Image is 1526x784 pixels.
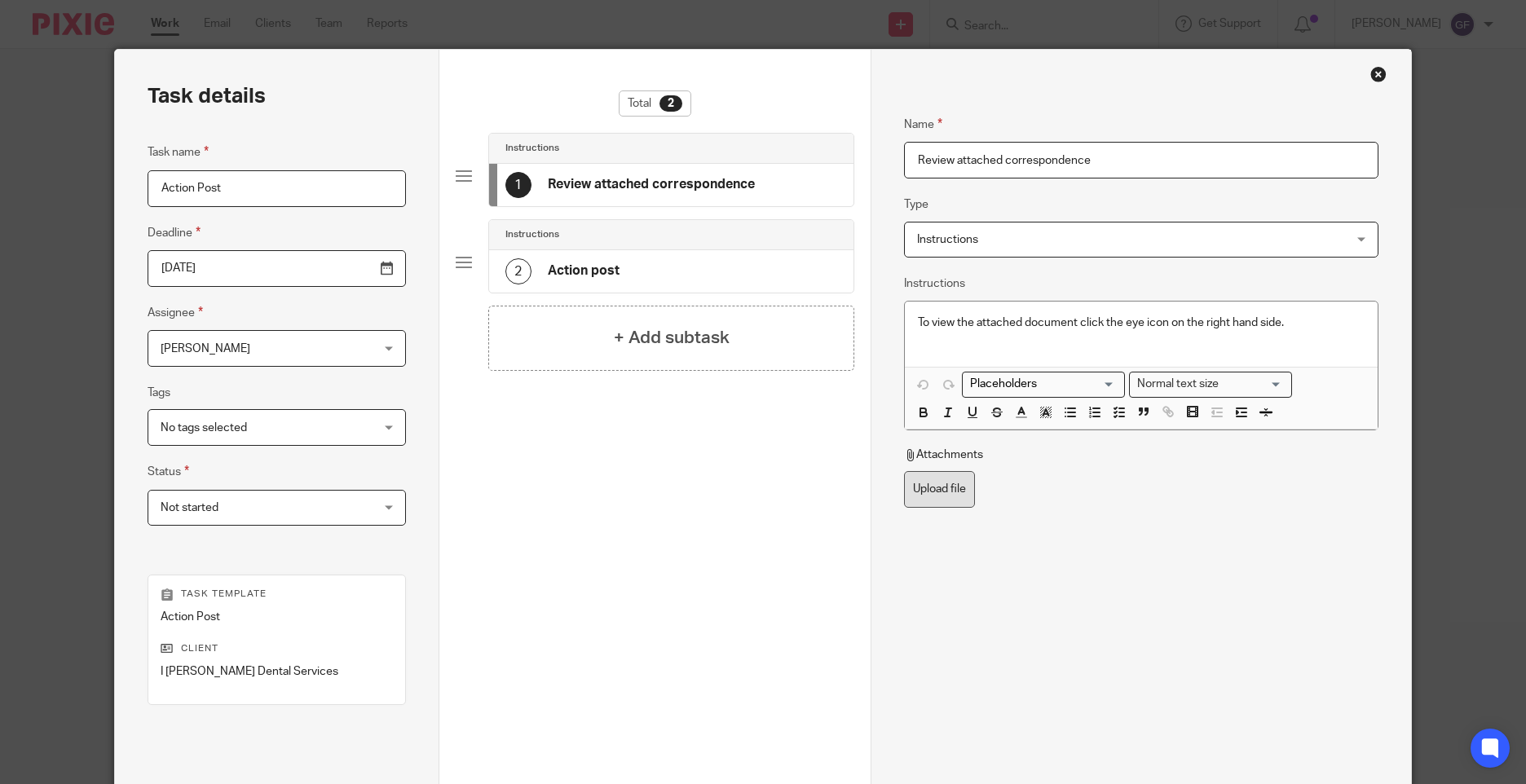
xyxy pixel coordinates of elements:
[161,343,250,355] span: [PERSON_NAME]
[548,176,755,193] h4: Review attached correspondence
[161,663,392,680] p: I [PERSON_NAME] Dental Services
[614,325,730,350] h4: + Add subtask
[659,95,682,112] div: 2
[1129,372,1292,397] div: Search for option
[1370,66,1387,82] div: Close this dialog window
[148,170,405,207] input: Task name
[505,258,531,284] div: 2
[917,234,978,245] span: Instructions
[548,262,620,280] h4: Action post
[904,471,975,508] label: Upload file
[619,90,691,117] div: Total
[161,502,218,513] span: Not started
[962,372,1125,397] div: Search for option
[505,142,559,155] h4: Instructions
[505,172,531,198] div: 1
[1224,376,1282,393] input: Search for option
[904,196,928,213] label: Type
[904,115,942,134] label: Name
[161,609,392,625] p: Action Post
[1129,372,1292,397] div: Text styles
[148,143,209,161] label: Task name
[1133,376,1222,393] span: Normal text size
[505,228,559,241] h4: Instructions
[148,303,203,322] label: Assignee
[148,385,170,401] label: Tags
[918,315,1364,331] p: To view the attached document click the eye icon on the right hand side.
[148,223,201,242] label: Deadline
[904,275,965,292] label: Instructions
[161,422,247,434] span: No tags selected
[148,82,266,110] h2: Task details
[148,462,189,481] label: Status
[904,447,983,463] p: Attachments
[964,376,1115,393] input: Search for option
[161,588,392,601] p: Task template
[161,642,392,655] p: Client
[148,250,405,287] input: Pick a date
[962,372,1125,397] div: Placeholders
